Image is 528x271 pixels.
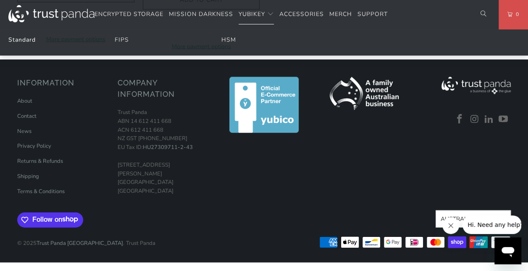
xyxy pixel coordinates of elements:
[329,5,352,24] a: Merch
[329,10,352,18] span: Merch
[436,210,510,228] button: Australia (AUD $)
[17,142,51,150] a: Privacy Policy
[5,6,60,13] span: Hi. Need any help?
[17,157,63,165] a: Returns & Refunds
[17,97,32,105] a: About
[143,143,193,151] a: HU27309711-2-43
[95,10,163,18] span: Encrypted Storage
[239,10,265,18] span: YubiKey
[279,10,324,18] span: Accessories
[494,237,521,264] iframe: Button to launch messaging window
[17,188,65,195] a: Terms & Conditions
[357,5,388,24] a: Support
[462,215,521,234] iframe: Message from company
[454,114,466,125] a: Trust Panda Australia on Facebook
[169,10,233,18] span: Mission Darkness
[17,173,39,180] a: Shipping
[95,5,163,24] a: Encrypted Storage
[118,108,210,196] p: Trust Panda ABN 14 612 411 668 ACN 612 411 668 NZ GST [PHONE_NUMBER] EU Tax ID: [STREET_ADDRESS][...
[239,5,274,24] summary: YubiKey
[279,5,324,24] a: Accessories
[37,239,123,247] a: Trust Panda [GEOGRAPHIC_DATA]
[221,36,236,44] a: HSM
[497,114,510,125] a: Trust Panda Australia on YouTube
[17,112,37,120] a: Contact
[468,114,481,125] a: Trust Panda Australia on Instagram
[442,217,459,234] iframe: Close message
[357,10,388,18] span: Support
[17,231,155,248] p: © 2025 . Trust Panda
[169,5,233,24] a: Mission Darkness
[8,36,36,44] a: Standard
[8,5,95,22] img: Trust Panda Australia
[483,114,495,125] a: Trust Panda Australia on LinkedIn
[115,36,129,44] a: FIPS
[95,5,388,24] nav: Translation missing: en.navigation.header.main_nav
[512,10,519,19] span: 0
[17,128,32,135] a: News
